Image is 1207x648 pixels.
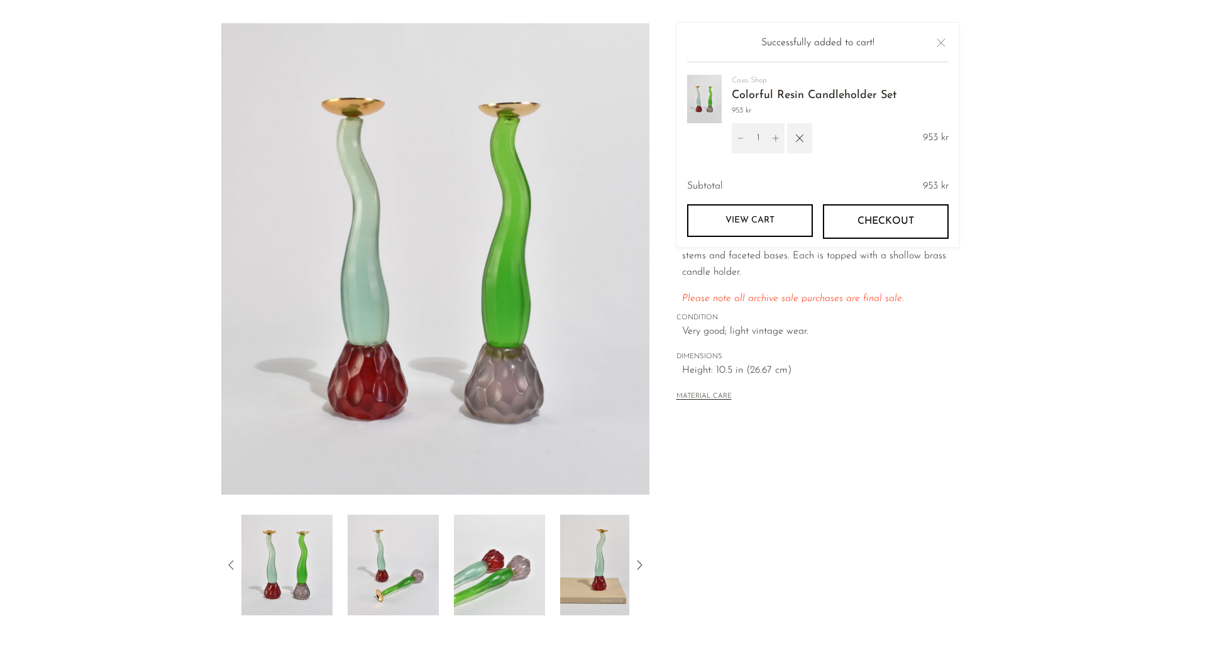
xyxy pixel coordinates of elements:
span: Subtotal [687,178,723,195]
a: Casa Shop [732,77,767,84]
img: Colorful Resin Candleholder Set [241,515,333,615]
img: Colorful Resin Candleholder Set [560,515,651,615]
a: Colorful Resin Candleholder Set [732,90,896,101]
img: Colorful Resin Candleholder Set [454,515,545,615]
span: Height: 10.5 in (26.67 cm) [682,363,959,379]
button: Decrement [732,123,749,153]
button: Close [934,35,949,50]
button: MATERIAL CARE [676,392,732,402]
img: Colorful Resin Candleholder Set [687,75,722,123]
p: Vintage, pair of resin candlestick holders with undulating, twisted stems and faceted bases. Each... [682,233,959,281]
a: View cart [687,204,813,237]
span: 953 kr [923,181,949,191]
button: Checkout [823,204,949,238]
span: Checkout [857,216,914,228]
span: Please note all archive sale purchases are final sale. [682,294,904,304]
img: Colorful Resin Candleholder Set [348,515,439,615]
img: Colorful Resin Candleholder Set [221,23,649,495]
span: 953 kr [732,105,896,117]
button: Increment [767,123,785,153]
span: 953 kr [923,130,949,146]
span: DIMENSIONS [676,351,959,363]
span: Very good; light vintage wear. [682,324,959,340]
span: Successfully added to cart! [761,38,874,48]
input: Quantity [749,123,767,153]
span: CONDITION [676,312,959,324]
